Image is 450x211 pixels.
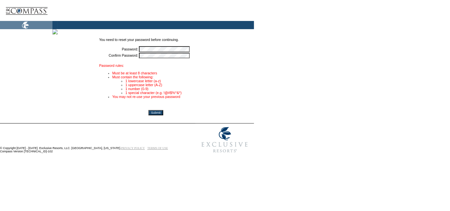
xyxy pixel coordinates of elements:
input: Submit [148,110,163,115]
font: 1 uppercase letter (A-Z) [126,83,163,87]
img: logoCompass.gif [5,2,48,21]
font: Password rules: [99,64,124,67]
font: Must contain the following: [112,75,154,79]
td: Password: [99,46,138,52]
a: TERMS OF USE [147,146,168,150]
a: PRIVACY POLICY [121,146,145,150]
font: 1 lowercase letter (a-z) [126,79,161,83]
td: You need to reset your password before continuing. [99,38,213,46]
td: Confirm Password: [99,53,138,59]
font: Must be at least 8 characters [112,71,157,75]
font: 1 number (0-9) [126,87,148,91]
font: You may not re-use your previous password [112,95,181,99]
img: Exclusive Resorts [195,124,254,156]
font: 1 special character (e.g. !@#$%^&*) [126,91,182,95]
img: sailboat_sidebar.jpg [52,29,58,34]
